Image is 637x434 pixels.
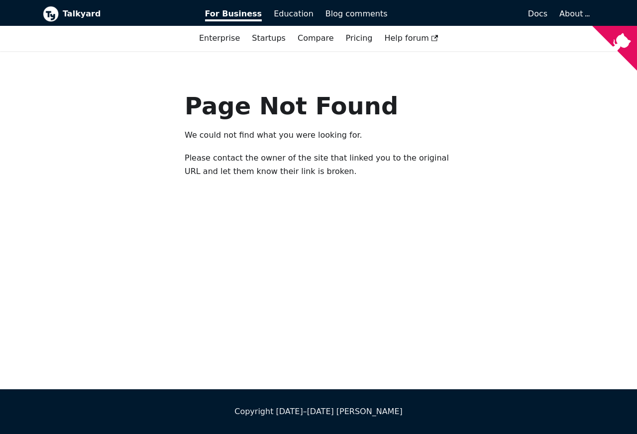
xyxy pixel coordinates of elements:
[205,9,262,21] span: For Business
[185,91,452,121] h1: Page Not Found
[384,33,438,43] span: Help forum
[268,5,319,22] a: Education
[43,6,59,22] img: Talkyard logo
[298,33,334,43] a: Compare
[185,152,452,178] p: Please contact the owner of the site that linked you to the original URL and let them know their ...
[246,30,292,47] a: Startups
[199,5,268,22] a: For Business
[43,405,594,418] div: Copyright [DATE]–[DATE] [PERSON_NAME]
[340,30,379,47] a: Pricing
[378,30,444,47] a: Help forum
[43,6,191,22] a: Talkyard logoTalkyard
[559,9,588,18] a: About
[319,5,394,22] a: Blog comments
[193,30,246,47] a: Enterprise
[185,129,452,142] p: We could not find what you were looking for.
[394,5,554,22] a: Docs
[63,7,191,20] b: Talkyard
[528,9,547,18] span: Docs
[325,9,388,18] span: Blog comments
[274,9,314,18] span: Education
